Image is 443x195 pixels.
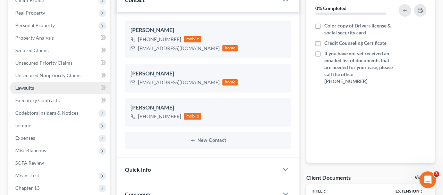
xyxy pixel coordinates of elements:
[324,50,397,85] span: If you have not yet received an emailed list of documents that are needed for your case, please c...
[130,26,285,34] div: [PERSON_NAME]
[419,171,436,188] iframe: Intercom live chat
[434,171,439,177] span: 3
[15,97,60,103] span: Executory Contracts
[125,166,151,173] span: Quick Info
[15,35,54,41] span: Property Analysis
[138,36,181,43] div: [PHONE_NUMBER]
[184,36,201,42] div: mobile
[15,135,35,141] span: Expenses
[15,172,39,178] span: Means Test
[323,189,327,194] i: unfold_more
[15,60,73,66] span: Unsecured Priority Claims
[138,79,220,86] div: [EMAIL_ADDRESS][DOMAIN_NAME]
[130,70,285,78] div: [PERSON_NAME]
[15,85,34,91] span: Lawsuits
[15,10,45,16] span: Real Property
[10,57,110,69] a: Unsecured Priority Claims
[130,138,285,143] button: New Contact
[15,110,78,116] span: Codebtors Insiders & Notices
[419,189,424,194] i: unfold_more
[315,5,347,11] strong: 0% Completed
[130,104,285,112] div: [PERSON_NAME]
[415,175,432,180] a: View All
[395,188,424,194] a: Extensionunfold_more
[184,113,201,120] div: mobile
[222,79,238,86] div: home
[15,122,31,128] span: Income
[15,185,40,191] span: Chapter 13
[10,44,110,57] a: Secured Claims
[15,47,49,53] span: Secured Claims
[10,69,110,82] a: Unsecured Nonpriority Claims
[312,188,327,194] a: Titleunfold_more
[10,94,110,107] a: Executory Contracts
[15,72,82,78] span: Unsecured Nonpriority Claims
[324,40,386,47] span: Credit Counseling Certificate
[15,147,46,153] span: Miscellaneous
[10,32,110,44] a: Property Analysis
[222,45,238,51] div: home
[306,174,351,181] div: Client Documents
[15,22,55,28] span: Personal Property
[324,22,397,36] span: Color copy of Drivers license & social security card
[15,160,44,166] span: SOFA Review
[138,45,220,52] div: [EMAIL_ADDRESS][DOMAIN_NAME]
[10,157,110,169] a: SOFA Review
[138,113,181,120] div: [PHONE_NUMBER]
[10,82,110,94] a: Lawsuits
